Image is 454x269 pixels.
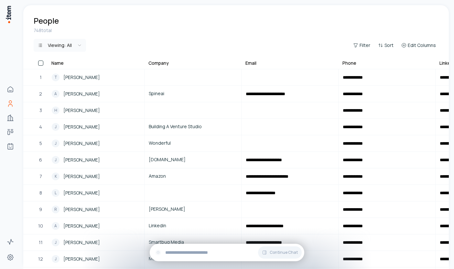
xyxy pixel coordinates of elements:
span: [PERSON_NAME] [149,206,237,213]
div: J [52,140,59,147]
span: [DOMAIN_NAME] [149,156,237,163]
a: J[PERSON_NAME] [48,119,144,135]
span: Edit Columns [408,42,436,49]
span: [PERSON_NAME] [63,255,100,263]
span: [PERSON_NAME] [63,90,100,97]
a: A[PERSON_NAME] [48,86,144,102]
a: Agents [4,140,17,153]
span: Spineai [149,90,237,97]
span: Linkedin [149,222,237,229]
span: Filter [360,42,370,49]
span: Wonderful [149,140,237,147]
span: 11 [39,239,43,246]
span: 8 [39,189,42,196]
span: 2 [39,90,42,97]
span: [PERSON_NAME] [63,222,100,230]
a: Building A Venture Studio [145,119,241,135]
a: [PERSON_NAME] [145,202,241,217]
span: [PERSON_NAME] [63,107,100,114]
span: Amazon [149,173,237,180]
a: K[PERSON_NAME] [48,169,144,184]
a: J[PERSON_NAME] [48,152,144,168]
span: [PERSON_NAME] [63,123,100,130]
img: Item Brain Logo [5,5,12,24]
span: 4 [39,123,42,130]
div: K [52,173,59,180]
span: 10 [38,222,43,230]
a: Amazon [145,169,241,184]
button: Continue Chat [258,246,302,259]
span: [PERSON_NAME] [63,189,100,196]
span: 5 [39,140,42,147]
div: J [52,123,59,131]
div: A [52,222,59,230]
div: Viewing: [48,42,72,49]
div: J [52,255,59,263]
a: H[PERSON_NAME] [48,103,144,118]
span: 12 [38,255,43,263]
span: [PERSON_NAME] [63,173,100,180]
span: 6 [39,156,42,163]
a: L[PERSON_NAME] [48,185,144,201]
button: Filter [351,41,373,50]
div: J [52,239,59,246]
span: Continue Chat [270,250,298,255]
div: J [52,156,59,164]
a: Companies [4,111,17,124]
a: Meta [145,251,241,267]
div: R [52,206,59,213]
span: 3 [39,107,42,114]
span: [PERSON_NAME] [63,156,100,163]
a: Deals [4,126,17,139]
div: A [52,90,59,98]
h1: People [34,16,59,26]
a: J[PERSON_NAME] [48,235,144,250]
a: Wonderful [145,136,241,151]
a: T[PERSON_NAME] [48,70,144,85]
div: Email [245,60,256,66]
span: [PERSON_NAME] [63,140,100,147]
div: T [52,73,59,81]
span: 7 [39,173,42,180]
div: Continue Chat [150,244,304,261]
button: Edit Columns [399,41,438,50]
span: Meta [149,255,237,262]
a: Activity [4,235,17,248]
a: Home [4,83,17,96]
span: 1 [40,74,42,81]
a: [DOMAIN_NAME] [145,152,241,168]
a: J[PERSON_NAME] [48,136,144,151]
a: Smartbug Media [145,235,241,250]
div: Company [148,60,169,66]
a: Linkedin [145,218,241,234]
a: Settings [4,251,17,264]
a: R[PERSON_NAME] [48,202,144,217]
span: Sort [384,42,394,49]
span: Building A Venture Studio [149,123,237,130]
div: Name [51,60,64,66]
span: [PERSON_NAME] [63,206,100,213]
a: J[PERSON_NAME] [48,251,144,267]
span: Smartbug Media [149,239,237,246]
div: H [52,106,59,114]
div: 748 total [34,27,438,34]
div: L [52,189,59,197]
a: A[PERSON_NAME] [48,218,144,234]
span: [PERSON_NAME] [63,239,100,246]
span: 9 [39,206,42,213]
a: Spineai [145,86,241,102]
a: People [4,97,17,110]
span: [PERSON_NAME] [63,74,100,81]
button: Sort [375,41,396,50]
div: Phone [342,60,356,66]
